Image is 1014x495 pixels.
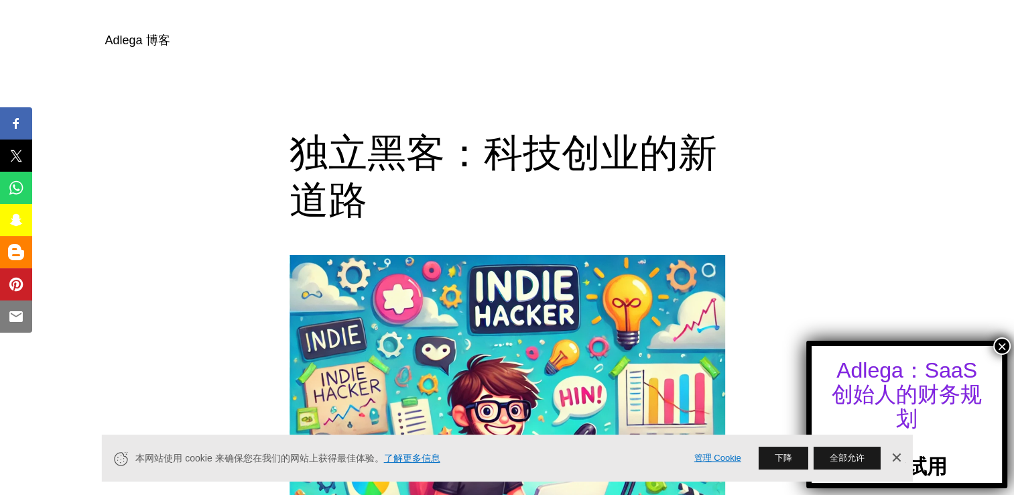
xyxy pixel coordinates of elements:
[112,450,129,467] svg: Cookie 图标
[867,431,947,481] a: 免费试用
[290,129,725,223] h1: 独立黑客：科技创业的新道路
[814,447,881,470] button: 全部允许
[824,358,990,431] div: Adlega：SaaS 创始人的财务规划
[886,448,906,468] a: 关闭横幅
[694,451,741,465] a: 管理 Cookie
[759,447,808,470] button: 下降
[135,453,440,463] font: 本网站使用 cookie 来确保您在我们的网站上获得最佳体验。
[105,34,170,47] a: Adlega 博客
[384,453,440,463] a: 了解更多信息
[993,337,1011,355] button: 关闭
